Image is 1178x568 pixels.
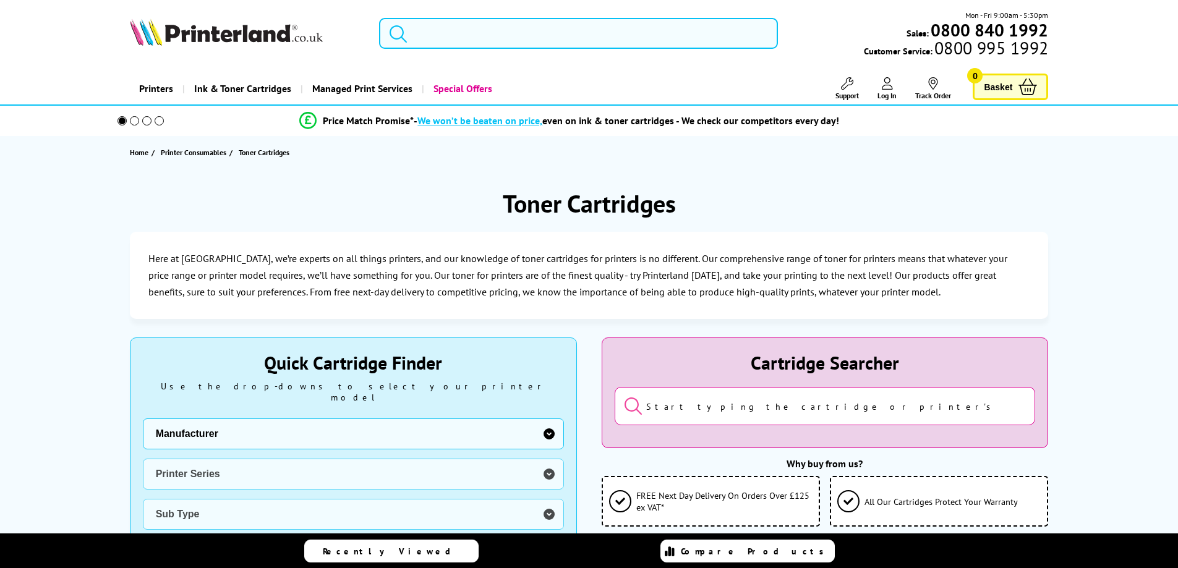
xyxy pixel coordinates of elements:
div: Use the drop-downs to select your printer model [143,381,564,403]
span: We won’t be beaten on price, [417,114,542,127]
div: - even on ink & toner cartridges - We check our competitors every day! [414,114,839,127]
div: Quick Cartridge Finder [143,350,564,375]
span: Sales: [907,27,929,39]
li: modal_Promise [101,110,1039,132]
a: 0800 840 1992 [929,24,1048,36]
a: Printers [130,73,182,104]
span: Mon - Fri 9:00am - 5:30pm [965,9,1048,21]
a: Support [835,77,859,100]
span: Customer Service: [864,42,1048,57]
span: Support [835,91,859,100]
h1: Toner Cartridges [503,187,676,219]
a: Managed Print Services [301,73,422,104]
a: Home [130,146,152,159]
b: 0800 840 1992 [931,19,1048,41]
span: 0 [967,68,983,83]
div: Why buy from us? [602,457,1049,470]
span: Basket [984,78,1012,95]
input: Start typing the cartridge or printer's name... [615,387,1036,425]
span: FREE Next Day Delivery On Orders Over £125 ex VAT* [636,490,813,513]
span: Printer Consumables [161,146,226,159]
span: Log In [877,91,897,100]
span: Recently Viewed [323,546,463,557]
a: Compare Products [660,540,835,562]
img: Printerland Logo [130,19,323,46]
span: Ink & Toner Cartridges [194,73,291,104]
span: 0800 995 1992 [933,42,1048,54]
span: Toner Cartridges [239,148,289,157]
span: All Our Cartridges Protect Your Warranty [864,496,1018,507]
a: Log In [877,77,897,100]
a: Ink & Toner Cartridges [182,73,301,104]
a: Printerland Logo [130,19,364,48]
a: Recently Viewed [304,540,479,562]
span: Compare Products [681,546,830,557]
p: Here at [GEOGRAPHIC_DATA], we’re experts on all things printers, and our knowledge of toner cartr... [148,250,1030,301]
span: Price Match Promise* [323,114,414,127]
div: Cartridge Searcher [615,350,1036,375]
a: Special Offers [422,73,502,104]
a: Printer Consumables [161,146,229,159]
a: Track Order [915,77,951,100]
a: Basket 0 [973,74,1048,100]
